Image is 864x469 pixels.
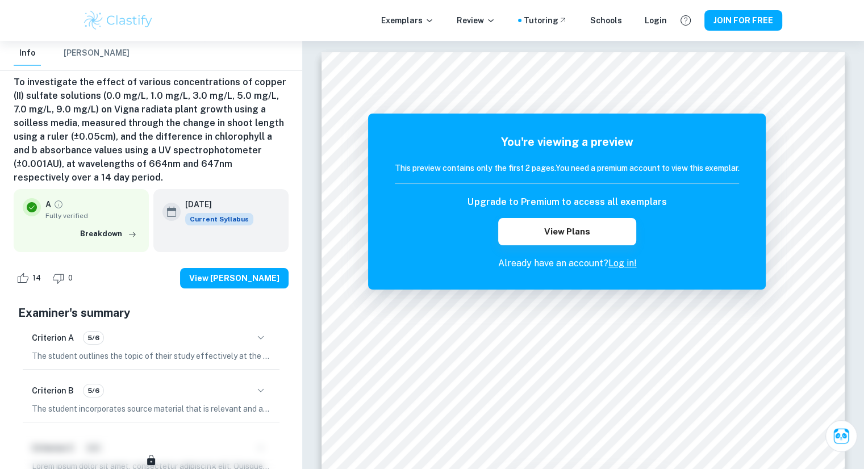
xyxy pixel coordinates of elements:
[524,14,567,27] a: Tutoring
[395,257,739,270] p: Already have an account?
[45,211,140,221] span: Fully verified
[62,273,79,284] span: 0
[18,304,284,321] h5: Examiner's summary
[676,11,695,30] button: Help and Feedback
[185,198,244,211] h6: [DATE]
[53,199,64,210] a: Grade fully verified
[49,269,79,287] div: Dislike
[32,384,74,397] h6: Criterion B
[64,41,130,66] button: [PERSON_NAME]
[395,133,739,150] h5: You're viewing a preview
[82,9,155,32] img: Clastify logo
[32,332,74,344] h6: Criterion A
[14,41,41,66] button: Info
[180,268,289,288] button: View [PERSON_NAME]
[84,333,103,343] span: 5/6
[704,10,782,31] button: JOIN FOR FREE
[185,213,253,225] span: Current Syllabus
[645,14,667,27] a: Login
[468,195,666,209] h6: Upgrade to Premium to access all exemplars
[26,273,47,284] span: 14
[14,269,47,287] div: Like
[825,420,857,452] button: Ask Clai
[608,258,636,269] a: Log in!
[45,198,51,211] p: A
[84,386,103,396] span: 5/6
[395,162,739,174] h6: This preview contains only the first 2 pages. You need a premium account to view this exemplar.
[185,213,253,225] div: This exemplar is based on the current syllabus. Feel free to refer to it for inspiration/ideas wh...
[590,14,622,27] a: Schools
[32,403,270,415] p: The student incorporates source material that is relevant and appropriate to the posed research q...
[381,14,434,27] p: Exemplars
[32,350,270,362] p: The student outlines the topic of their study effectively at the beginning of the essay, clearly ...
[498,218,636,245] button: View Plans
[14,76,289,185] h6: To investigate the effect of various concentrations of copper (II) sulfate solutions (0.0 mg/L, 1...
[457,14,495,27] p: Review
[77,225,140,242] button: Breakdown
